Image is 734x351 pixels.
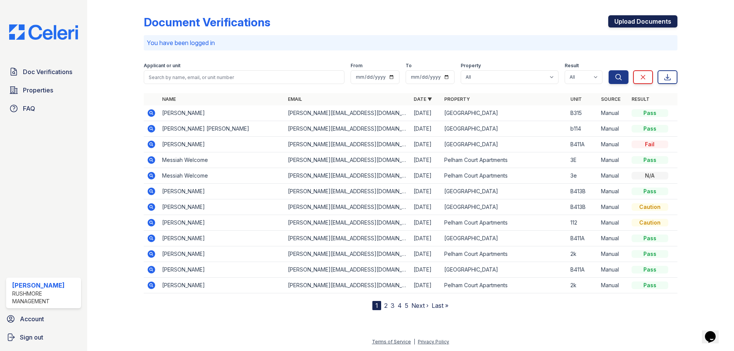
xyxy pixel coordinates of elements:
[567,246,598,262] td: 2k
[441,262,567,278] td: [GEOGRAPHIC_DATA]
[461,63,481,69] label: Property
[411,121,441,137] td: [DATE]
[411,246,441,262] td: [DATE]
[285,152,411,168] td: [PERSON_NAME][EMAIL_ADDRESS][DOMAIN_NAME]
[372,301,381,310] div: 1
[159,121,285,137] td: [PERSON_NAME] [PERSON_NAME]
[411,278,441,293] td: [DATE]
[6,64,81,79] a: Doc Verifications
[632,235,668,242] div: Pass
[285,278,411,293] td: [PERSON_NAME][EMAIL_ADDRESS][DOMAIN_NAME]
[567,105,598,121] td: B315
[441,137,567,152] td: [GEOGRAPHIC_DATA]
[6,101,81,116] a: FAQ
[632,125,668,133] div: Pass
[23,104,35,113] span: FAQ
[567,215,598,231] td: 112
[598,215,628,231] td: Manual
[567,121,598,137] td: b114
[567,168,598,184] td: 3e
[285,246,411,262] td: [PERSON_NAME][EMAIL_ADDRESS][DOMAIN_NAME]
[3,24,84,40] img: CE_Logo_Blue-a8612792a0a2168367f1c8372b55b34899dd931a85d93a1a3d3e32e68fde9ad4.png
[285,168,411,184] td: [PERSON_NAME][EMAIL_ADDRESS][DOMAIN_NAME]
[285,199,411,215] td: [PERSON_NAME][EMAIL_ADDRESS][DOMAIN_NAME]
[144,63,180,69] label: Applicant or unit
[6,82,81,98] a: Properties
[598,278,628,293] td: Manual
[441,215,567,231] td: Pelham Court Apartments
[601,96,620,102] a: Source
[441,231,567,246] td: [GEOGRAPHIC_DATA]
[567,231,598,246] td: B411A
[147,38,674,47] p: You have been logged in
[632,188,668,195] div: Pass
[632,109,668,117] div: Pass
[598,137,628,152] td: Manual
[598,184,628,199] td: Manual
[411,231,441,246] td: [DATE]
[411,184,441,199] td: [DATE]
[567,152,598,168] td: 3E
[567,199,598,215] td: B413B
[598,262,628,278] td: Manual
[632,141,668,148] div: Fail
[567,184,598,199] td: B413B
[144,15,270,29] div: Document Verifications
[598,199,628,215] td: Manual
[159,246,285,262] td: [PERSON_NAME]
[565,63,579,69] label: Result
[632,96,650,102] a: Result
[432,302,448,309] a: Last »
[391,302,395,309] a: 3
[288,96,302,102] a: Email
[441,278,567,293] td: Pelham Court Apartments
[159,262,285,278] td: [PERSON_NAME]
[632,266,668,273] div: Pass
[285,215,411,231] td: [PERSON_NAME][EMAIL_ADDRESS][DOMAIN_NAME]
[159,278,285,293] td: [PERSON_NAME]
[159,199,285,215] td: [PERSON_NAME]
[441,246,567,262] td: Pelham Court Apartments
[3,330,84,345] a: Sign out
[159,168,285,184] td: Messiah Welcome
[598,231,628,246] td: Manual
[285,137,411,152] td: [PERSON_NAME][EMAIL_ADDRESS][DOMAIN_NAME]
[162,96,176,102] a: Name
[411,152,441,168] td: [DATE]
[405,302,408,309] a: 5
[567,278,598,293] td: 2k
[632,219,668,226] div: Caution
[285,231,411,246] td: [PERSON_NAME][EMAIL_ADDRESS][DOMAIN_NAME]
[285,121,411,137] td: [PERSON_NAME][EMAIL_ADDRESS][DOMAIN_NAME]
[441,121,567,137] td: [GEOGRAPHIC_DATA]
[406,63,412,69] label: To
[285,105,411,121] td: [PERSON_NAME][EMAIL_ADDRESS][DOMAIN_NAME]
[12,281,78,290] div: [PERSON_NAME]
[411,105,441,121] td: [DATE]
[598,246,628,262] td: Manual
[598,121,628,137] td: Manual
[411,302,429,309] a: Next ›
[632,172,668,180] div: N/A
[414,339,415,345] div: |
[702,320,726,343] iframe: chat widget
[567,262,598,278] td: B411A
[632,156,668,164] div: Pass
[441,152,567,168] td: Pelham Court Apartments
[3,311,84,327] a: Account
[398,302,402,309] a: 4
[411,168,441,184] td: [DATE]
[632,203,668,211] div: Caution
[598,168,628,184] td: Manual
[20,314,44,324] span: Account
[411,215,441,231] td: [DATE]
[608,15,677,27] a: Upload Documents
[159,231,285,246] td: [PERSON_NAME]
[285,262,411,278] td: [PERSON_NAME][EMAIL_ADDRESS][DOMAIN_NAME]
[570,96,582,102] a: Unit
[598,152,628,168] td: Manual
[285,184,411,199] td: [PERSON_NAME][EMAIL_ADDRESS][DOMAIN_NAME]
[159,105,285,121] td: [PERSON_NAME]
[372,339,411,345] a: Terms of Service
